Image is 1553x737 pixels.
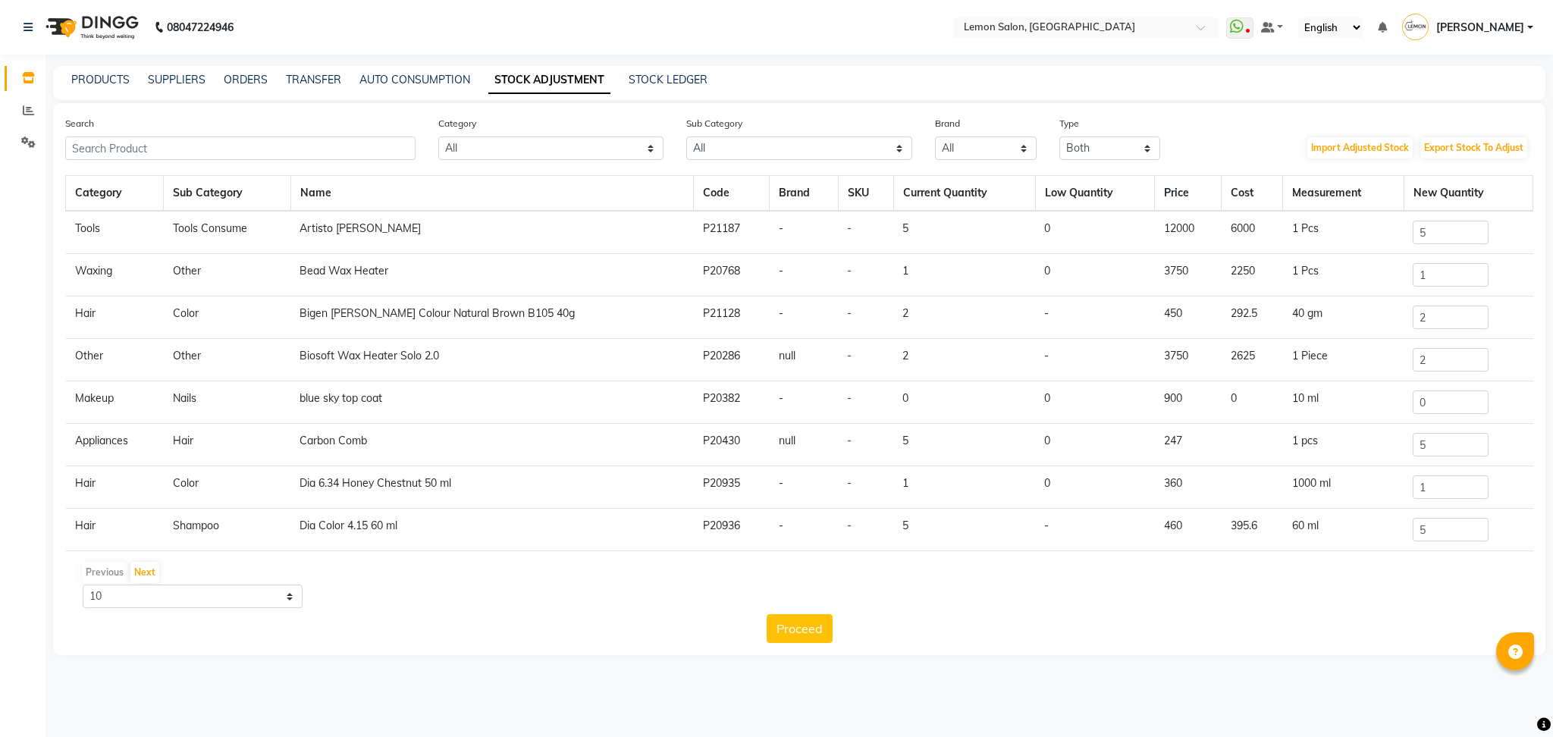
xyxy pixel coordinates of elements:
[164,551,291,594] td: Color
[290,424,693,466] td: Carbon Comb
[290,176,693,212] th: Name
[1283,466,1404,509] td: 1000 ml
[770,424,839,466] td: null
[1283,551,1404,594] td: 50 ml
[1035,211,1155,254] td: 0
[770,381,839,424] td: -
[893,211,1035,254] td: 5
[164,381,291,424] td: Nails
[1222,254,1283,296] td: 2250
[838,381,893,424] td: -
[65,136,416,160] input: Search Product
[1035,424,1155,466] td: 0
[893,254,1035,296] td: 1
[629,73,707,86] a: STOCK LEDGER
[838,466,893,509] td: -
[1035,551,1155,594] td: -
[66,424,164,466] td: Appliances
[66,509,164,551] td: Hair
[694,339,770,381] td: P20286
[686,117,742,130] label: Sub Category
[1420,137,1527,158] button: Export Stock To Adjust
[66,339,164,381] td: Other
[1222,381,1283,424] td: 0
[694,424,770,466] td: P20430
[66,254,164,296] td: Waxing
[359,73,470,86] a: AUTO CONSUMPTION
[1155,424,1222,466] td: 247
[770,339,839,381] td: null
[893,176,1035,212] th: Current Quantity
[1283,424,1404,466] td: 1 pcs
[1155,381,1222,424] td: 900
[770,176,839,212] th: Brand
[1404,176,1533,212] th: New Quantity
[770,509,839,551] td: -
[66,296,164,339] td: Hair
[1283,176,1404,212] th: Measurement
[164,509,291,551] td: Shampoo
[1222,211,1283,254] td: 6000
[290,211,693,254] td: Artisto [PERSON_NAME]
[770,211,839,254] td: -
[694,551,770,594] td: P20939
[39,6,143,49] img: logo
[164,339,291,381] td: Other
[694,296,770,339] td: P21128
[1222,551,1283,594] td: 344
[164,176,291,212] th: Sub Category
[1035,339,1155,381] td: -
[290,509,693,551] td: Dia Color 4.15 60 ml
[694,254,770,296] td: P20768
[290,551,693,594] td: Dia Light 5.20 50 ml
[65,117,94,130] label: Search
[164,254,291,296] td: Other
[694,466,770,509] td: P20935
[1035,296,1155,339] td: -
[694,211,770,254] td: P21187
[838,339,893,381] td: -
[935,117,960,130] label: Brand
[838,424,893,466] td: -
[893,509,1035,551] td: 5
[1489,676,1538,722] iframe: chat widget
[1155,296,1222,339] td: 450
[66,551,164,594] td: Hair
[488,67,610,94] a: STOCK ADJUSTMENT
[164,296,291,339] td: Color
[838,176,893,212] th: SKU
[1155,551,1222,594] td: 385
[66,176,164,212] th: Category
[1222,509,1283,551] td: 395.6
[164,466,291,509] td: Color
[438,117,476,130] label: Category
[1035,176,1155,212] th: Low Quantity
[1035,466,1155,509] td: 0
[770,466,839,509] td: -
[893,381,1035,424] td: 0
[838,211,893,254] td: -
[130,562,159,583] button: Next
[66,211,164,254] td: Tools
[1155,509,1222,551] td: 460
[694,509,770,551] td: P20936
[770,551,839,594] td: -
[290,381,693,424] td: blue sky top coat
[893,551,1035,594] td: 5
[1222,339,1283,381] td: 2625
[290,296,693,339] td: Bigen [PERSON_NAME] Colour Natural Brown B105 40g
[148,73,205,86] a: SUPPLIERS
[893,466,1035,509] td: 1
[1155,176,1222,212] th: Price
[1283,381,1404,424] td: 10 ml
[1155,254,1222,296] td: 3750
[694,176,770,212] th: Code
[224,73,268,86] a: ORDERS
[1283,211,1404,254] td: 1 Pcs
[1059,117,1079,130] label: Type
[1402,14,1429,40] img: Umang Satra
[838,509,893,551] td: -
[1035,509,1155,551] td: -
[1222,296,1283,339] td: 292.5
[893,339,1035,381] td: 2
